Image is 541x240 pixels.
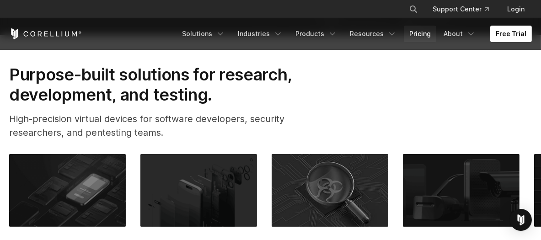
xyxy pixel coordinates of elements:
[177,26,230,42] a: Solutions
[290,26,343,42] a: Products
[438,26,481,42] a: About
[490,26,532,42] a: Free Trial
[398,1,532,17] div: Navigation Menu
[403,154,520,227] img: IoT DevOps
[9,64,306,105] h2: Purpose-built solutions for research, development, and testing.
[9,112,306,139] p: High-precision virtual devices for software developers, security researchers, and pentesting teams.
[272,154,388,227] img: Malware & Threat Research
[500,1,532,17] a: Login
[510,209,532,231] div: Open Intercom Messenger
[9,154,126,227] img: Mobile App Pentesting
[177,26,532,42] div: Navigation Menu
[232,26,288,42] a: Industries
[404,26,436,42] a: Pricing
[344,26,402,42] a: Resources
[425,1,496,17] a: Support Center
[405,1,422,17] button: Search
[140,154,257,227] img: Mobile Vulnerability Research
[9,28,82,39] a: Corellium Home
